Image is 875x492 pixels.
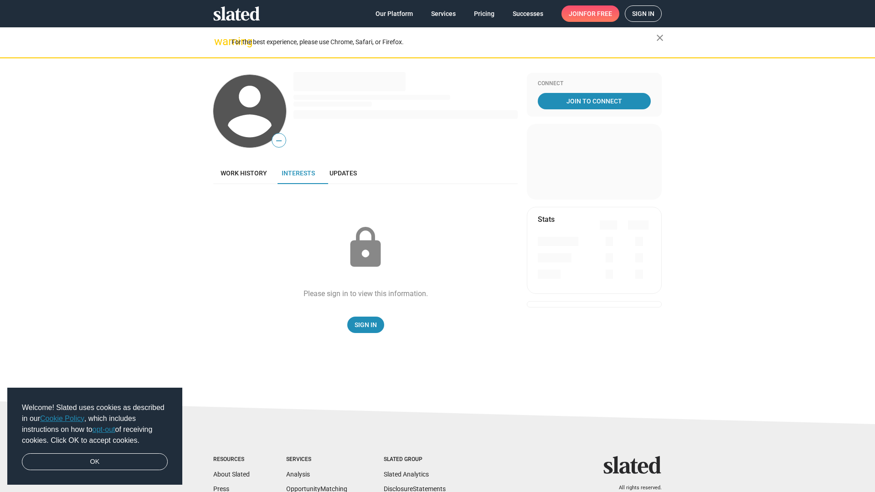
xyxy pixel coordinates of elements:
span: Join [569,5,612,22]
div: For the best experience, please use Chrome, Safari, or Firefox. [232,36,656,48]
span: for free [583,5,612,22]
a: Work history [213,162,274,184]
span: Updates [329,169,357,177]
a: Pricing [467,5,502,22]
mat-icon: warning [214,36,225,47]
span: Sign in [632,6,654,21]
div: Resources [213,456,250,463]
a: Interests [274,162,322,184]
mat-icon: close [654,32,665,43]
span: Successes [513,5,543,22]
a: Services [424,5,463,22]
span: Services [431,5,456,22]
span: Interests [282,169,315,177]
a: Slated Analytics [384,471,429,478]
a: Sign In [347,317,384,333]
a: Updates [322,162,364,184]
a: Sign in [625,5,662,22]
span: — [272,135,286,147]
a: Joinfor free [561,5,619,22]
a: opt-out [93,425,115,433]
mat-icon: lock [343,225,388,271]
mat-card-title: Stats [538,215,555,224]
a: Join To Connect [538,93,651,109]
span: Join To Connect [540,93,649,109]
div: Connect [538,80,651,87]
span: Our Platform [376,5,413,22]
a: About Slated [213,471,250,478]
a: Successes [505,5,551,22]
div: Slated Group [384,456,446,463]
div: Services [286,456,347,463]
span: Sign In [355,317,377,333]
span: Work history [221,169,267,177]
div: Please sign in to view this information. [304,289,428,298]
a: Our Platform [368,5,420,22]
a: Analysis [286,471,310,478]
a: dismiss cookie message [22,453,168,471]
span: Welcome! Slated uses cookies as described in our , which includes instructions on how to of recei... [22,402,168,446]
span: Pricing [474,5,494,22]
div: cookieconsent [7,388,182,485]
a: Cookie Policy [40,415,84,422]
